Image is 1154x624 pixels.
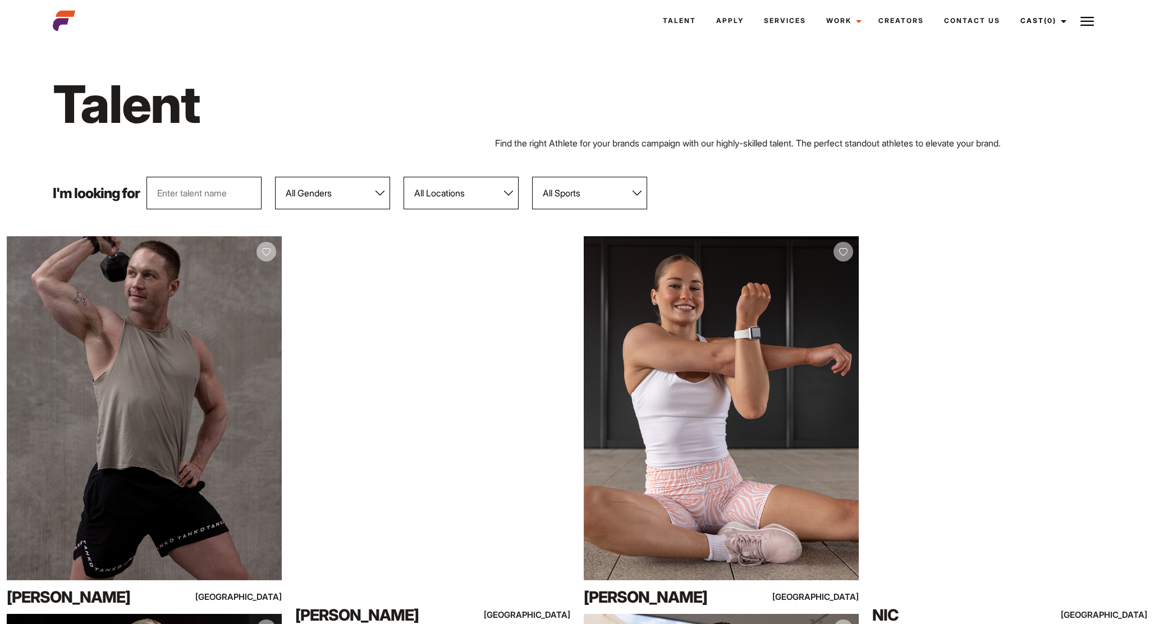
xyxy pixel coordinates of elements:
[495,136,1101,150] p: Find the right Athlete for your brands campaign with our highly-skilled talent. The perfect stand...
[706,6,754,36] a: Apply
[1010,6,1073,36] a: Cast(0)
[488,608,570,622] div: [GEOGRAPHIC_DATA]
[776,590,859,604] div: [GEOGRAPHIC_DATA]
[816,6,868,36] a: Work
[53,10,75,32] img: cropped-aefm-brand-fav-22-square.png
[653,6,706,36] a: Talent
[53,186,140,200] p: I'm looking for
[7,586,172,608] div: [PERSON_NAME]
[934,6,1010,36] a: Contact Us
[1080,15,1094,28] img: Burger icon
[868,6,934,36] a: Creators
[754,6,816,36] a: Services
[1065,608,1147,622] div: [GEOGRAPHIC_DATA]
[1044,16,1056,25] span: (0)
[146,177,262,209] input: Enter talent name
[584,586,749,608] div: [PERSON_NAME]
[53,72,658,136] h1: Talent
[199,590,282,604] div: [GEOGRAPHIC_DATA]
